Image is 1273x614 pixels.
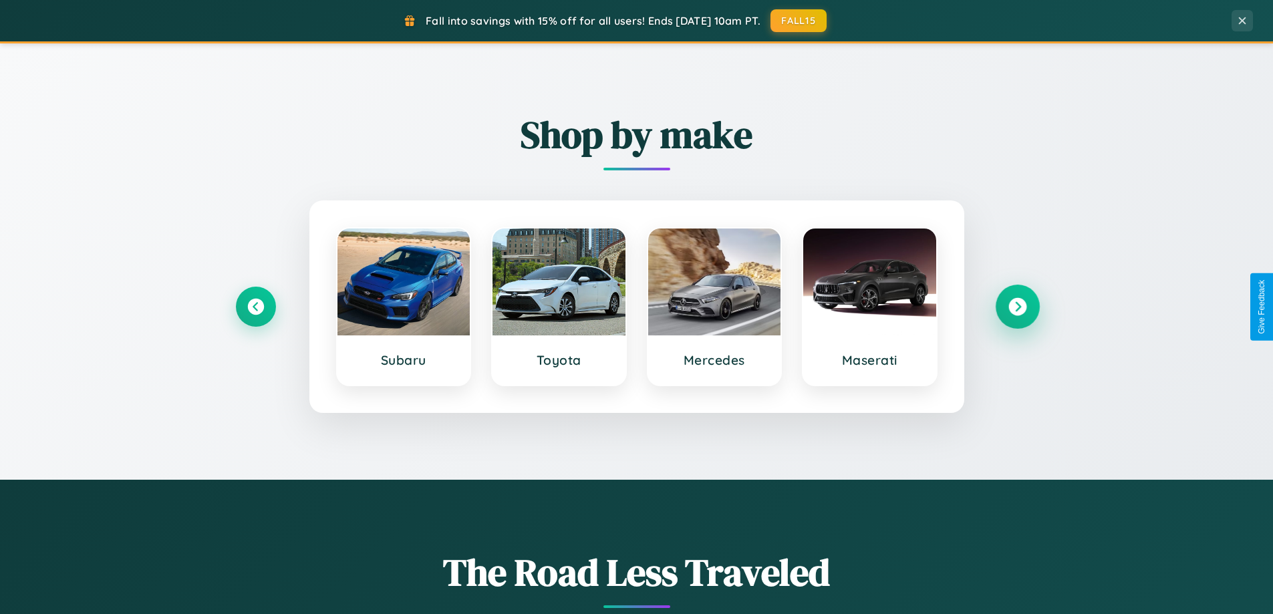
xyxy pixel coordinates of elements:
[506,352,612,368] h3: Toyota
[662,352,768,368] h3: Mercedes
[817,352,923,368] h3: Maserati
[770,9,827,32] button: FALL15
[236,109,1038,160] h2: Shop by make
[426,14,760,27] span: Fall into savings with 15% off for all users! Ends [DATE] 10am PT.
[1257,280,1266,334] div: Give Feedback
[351,352,457,368] h3: Subaru
[236,547,1038,598] h1: The Road Less Traveled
